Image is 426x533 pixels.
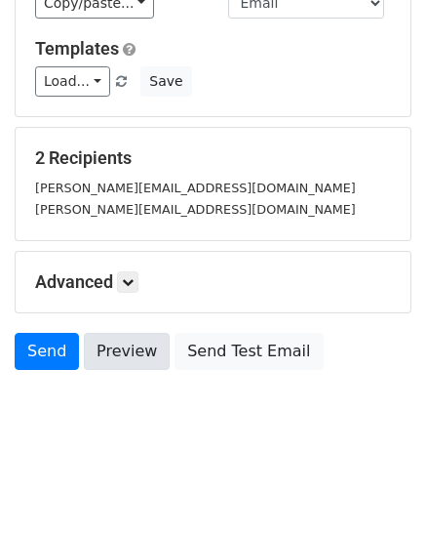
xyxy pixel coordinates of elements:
[35,38,119,59] a: Templates
[329,439,426,533] iframe: Chat Widget
[174,333,323,370] a: Send Test Email
[35,66,110,97] a: Load...
[35,202,356,217] small: [PERSON_NAME][EMAIL_ADDRESS][DOMAIN_NAME]
[35,147,391,169] h5: 2 Recipients
[35,181,356,195] small: [PERSON_NAME][EMAIL_ADDRESS][DOMAIN_NAME]
[15,333,79,370] a: Send
[84,333,170,370] a: Preview
[329,439,426,533] div: Chat-Widget
[140,66,191,97] button: Save
[35,271,391,293] h5: Advanced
